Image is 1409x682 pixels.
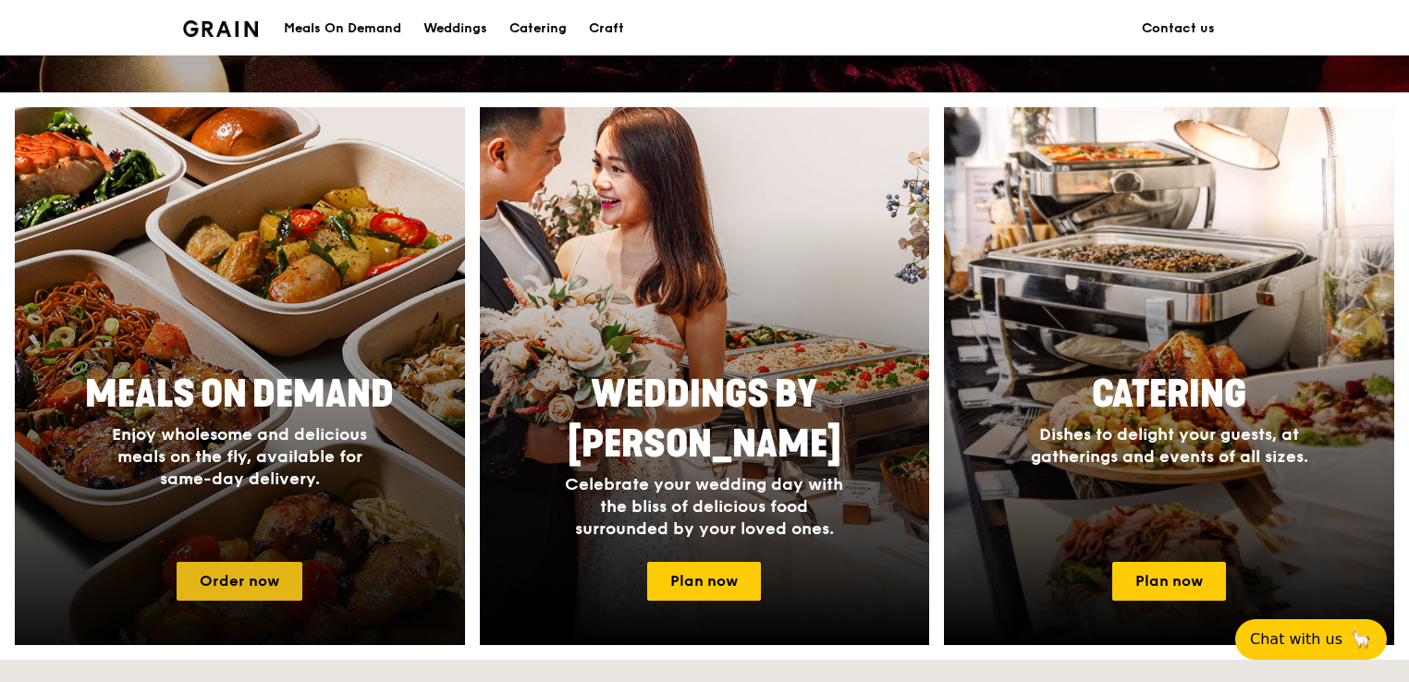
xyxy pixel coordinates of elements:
img: weddings-card.4f3003b8.jpg [480,107,930,645]
span: Enjoy wholesome and delicious meals on the fly, available for same-day delivery. [112,424,367,489]
a: Weddings [412,1,498,56]
span: Weddings by [PERSON_NAME] [568,372,841,467]
span: Meals On Demand [85,372,394,417]
div: Catering [509,1,567,56]
div: Craft [589,1,624,56]
span: Catering [1092,372,1246,417]
a: Craft [578,1,635,56]
div: Weddings [423,1,487,56]
a: Weddings by [PERSON_NAME]Celebrate your wedding day with the bliss of delicious food surrounded b... [480,107,930,645]
a: Catering [498,1,578,56]
span: Dishes to delight your guests, at gatherings and events of all sizes. [1031,424,1308,467]
div: Meals On Demand [284,1,401,56]
img: catering-card.e1cfaf3e.jpg [944,107,1394,645]
a: CateringDishes to delight your guests, at gatherings and events of all sizes.Plan now [944,107,1394,645]
span: Celebrate your wedding day with the bliss of delicious food surrounded by your loved ones. [565,474,843,539]
a: Plan now [647,562,761,601]
a: Plan now [1112,562,1226,601]
img: Grain [183,20,258,37]
button: Chat with us🦙 [1235,619,1387,660]
span: Chat with us [1250,628,1342,651]
a: Contact us [1131,1,1226,56]
span: 🦙 [1350,628,1372,651]
a: Order now [177,562,302,601]
a: Meals On DemandEnjoy wholesome and delicious meals on the fly, available for same-day delivery.Or... [15,107,465,645]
